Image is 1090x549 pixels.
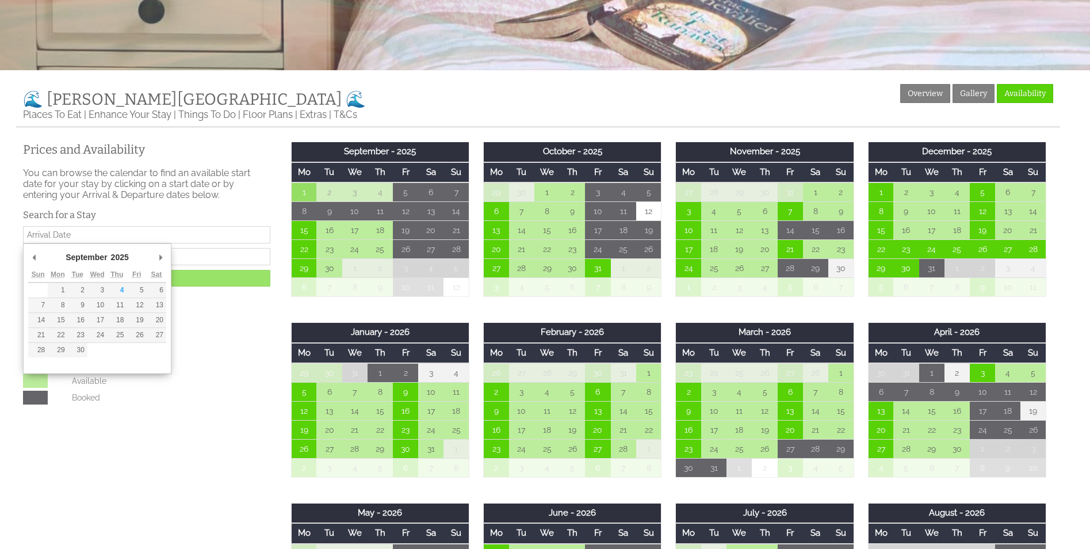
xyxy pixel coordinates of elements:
td: 14 [778,221,803,240]
td: 6 [484,202,509,221]
td: 16 [316,221,342,240]
button: 4 [107,283,127,298]
td: 29 [291,259,316,278]
th: Tu [701,343,726,363]
button: 8 [48,298,67,312]
td: 3 [418,363,443,383]
td: 15 [803,221,828,240]
td: 14 [443,202,469,221]
span: 🌊 [PERSON_NAME][GEOGRAPHIC_DATA] 🌊 [23,90,366,109]
td: 23 [893,240,919,259]
button: 24 [87,328,107,342]
td: 5 [726,202,752,221]
td: 1 [868,182,893,202]
td: 16 [828,221,854,240]
div: 2025 [109,249,131,266]
td: 12 [970,202,995,221]
td: 21 [443,221,469,240]
button: 25 [107,328,127,342]
button: 6 [147,283,166,298]
td: 22 [868,240,893,259]
td: 9 [368,278,393,297]
td: 4 [752,278,777,297]
td: 25 [701,259,726,278]
td: 2 [368,259,393,278]
button: 5 [127,283,146,298]
td: 11 [368,202,393,221]
td: 24 [676,259,701,278]
th: Mo [676,343,701,363]
td: 1 [676,278,701,297]
td: 8 [611,278,636,297]
td: 1 [611,259,636,278]
td: 27 [418,240,443,259]
td: 10 [919,202,944,221]
th: Fr [970,162,995,182]
td: 7 [443,182,469,202]
th: Sa [803,343,828,363]
a: T&Cs [334,109,357,120]
td: 2 [316,182,342,202]
td: 7 [828,278,854,297]
td: 8 [342,278,368,297]
abbr: Sunday [32,270,45,279]
button: 1 [48,283,67,298]
td: 12 [443,278,469,297]
td: 5 [868,278,893,297]
th: Fr [585,162,610,182]
th: April - 2026 [868,323,1046,342]
td: 9 [636,278,661,297]
td: 13 [995,202,1020,221]
td: 5 [778,278,803,297]
td: 27 [995,240,1020,259]
button: 7 [28,298,48,312]
td: 28 [1020,240,1046,259]
th: Sa [995,162,1020,182]
td: 22 [803,240,828,259]
td: 4 [509,278,534,297]
td: 4 [443,363,469,383]
td: 3 [585,182,610,202]
th: We [726,162,752,182]
button: 19 [127,313,146,327]
button: 17 [87,313,107,327]
a: Enhance Your Stay [89,109,171,120]
td: 27 [509,363,534,383]
td: 5 [970,182,995,202]
button: 15 [48,313,67,327]
td: 8 [868,202,893,221]
td: 7 [585,278,610,297]
th: Mo [484,343,509,363]
th: December - 2025 [868,142,1046,162]
td: 3 [726,278,752,297]
td: 29 [484,182,509,202]
button: 27 [147,328,166,342]
button: 3 [87,283,107,298]
td: 27 [752,259,777,278]
td: 26 [484,363,509,383]
td: 19 [970,221,995,240]
a: Extras [300,109,327,120]
th: Mo [676,162,701,182]
td: 8 [803,202,828,221]
td: 24 [342,240,368,259]
th: Th [368,343,393,363]
td: 4 [1020,259,1046,278]
th: Th [944,162,970,182]
th: We [919,343,944,363]
td: 24 [585,240,610,259]
th: Fr [778,162,803,182]
th: Sa [995,343,1020,363]
td: 9 [828,202,854,221]
th: Tu [509,343,534,363]
th: Tu [893,343,919,363]
th: Fr [585,343,610,363]
td: 29 [726,182,752,202]
th: Su [828,162,854,182]
th: Fr [393,343,418,363]
td: 4 [611,182,636,202]
button: 18 [107,313,127,327]
td: 5 [443,259,469,278]
td: 2 [701,278,726,297]
abbr: Saturday [151,270,162,279]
